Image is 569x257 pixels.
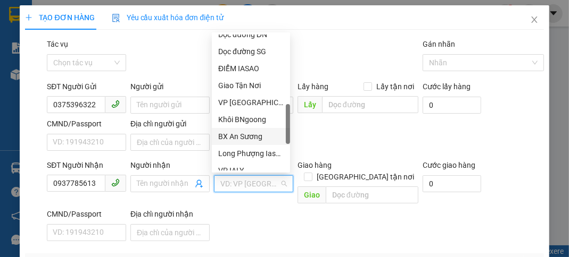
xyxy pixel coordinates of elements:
[112,13,224,22] span: Yêu cầu xuất hóa đơn điện tử
[47,118,126,130] div: CMND/Passport
[212,111,290,128] div: Khôi BNgoong
[322,96,418,113] input: Dọc đường
[7,52,59,62] strong: 0901 936 968
[218,63,284,74] div: ĐIỂM IASAO
[25,14,32,21] span: plus
[218,148,284,159] div: Long Phượng Iasao
[29,10,133,25] span: ĐỨC ĐẠT GIA LAI
[130,224,210,241] input: Địa chỉ của người nhận
[212,43,290,60] div: Dọc đường SG
[326,186,418,203] input: Dọc đường
[47,208,126,220] div: CMND/Passport
[212,26,290,43] div: Dọc đường ĐN
[130,81,210,92] div: Người gửi
[62,52,114,62] strong: 0901 933 179
[312,171,418,183] span: [GEOGRAPHIC_DATA] tận nơi
[423,161,475,169] label: Cước giao hàng
[47,81,126,92] div: SĐT Người Gửi
[212,162,290,179] div: VP IALY
[130,159,210,171] div: Người nhận
[298,186,326,203] span: Giao
[47,159,126,171] div: SĐT Người Nhận
[47,40,68,48] label: Tác vụ
[218,131,284,142] div: BX An Sương
[212,94,290,111] div: VP Đà Nẵng
[62,30,148,50] strong: 0901 900 568
[423,175,481,192] input: Cước giao hàng
[519,5,549,35] button: Close
[62,30,129,40] strong: [PERSON_NAME]:
[372,81,418,92] span: Lấy tận nơi
[423,40,455,48] label: Gán nhãn
[130,118,210,130] div: Địa chỉ người gửi
[212,77,290,94] div: Giao Tận Nơi
[130,134,210,151] input: Địa chỉ của người gửi
[218,29,284,40] div: Dọc đường ĐN
[130,208,210,220] div: Địa chỉ người nhận
[212,145,290,162] div: Long Phượng Iasao
[218,165,284,176] div: VP IALY
[25,13,94,22] span: TẠO ĐƠN HÀNG
[56,70,137,84] span: VP Chư Prông
[298,82,328,91] span: Lấy hàng
[218,46,284,57] div: Dọc đường SG
[7,70,53,84] span: VP GỬI:
[111,178,120,187] span: phone
[7,30,39,40] strong: Sài Gòn:
[7,30,58,50] strong: 0931 600 979
[195,179,203,188] span: user-add
[111,100,120,108] span: phone
[212,60,290,77] div: ĐIỂM IASAO
[218,80,284,91] div: Giao Tận Nơi
[423,82,471,91] label: Cước lấy hàng
[112,14,120,22] img: icon
[423,97,481,114] input: Cước lấy hàng
[298,96,322,113] span: Lấy
[218,114,284,125] div: Khôi BNgoong
[212,128,290,145] div: BX An Sương
[218,97,284,108] div: VP [GEOGRAPHIC_DATA]
[530,15,539,24] span: close
[298,161,332,169] span: Giao hàng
